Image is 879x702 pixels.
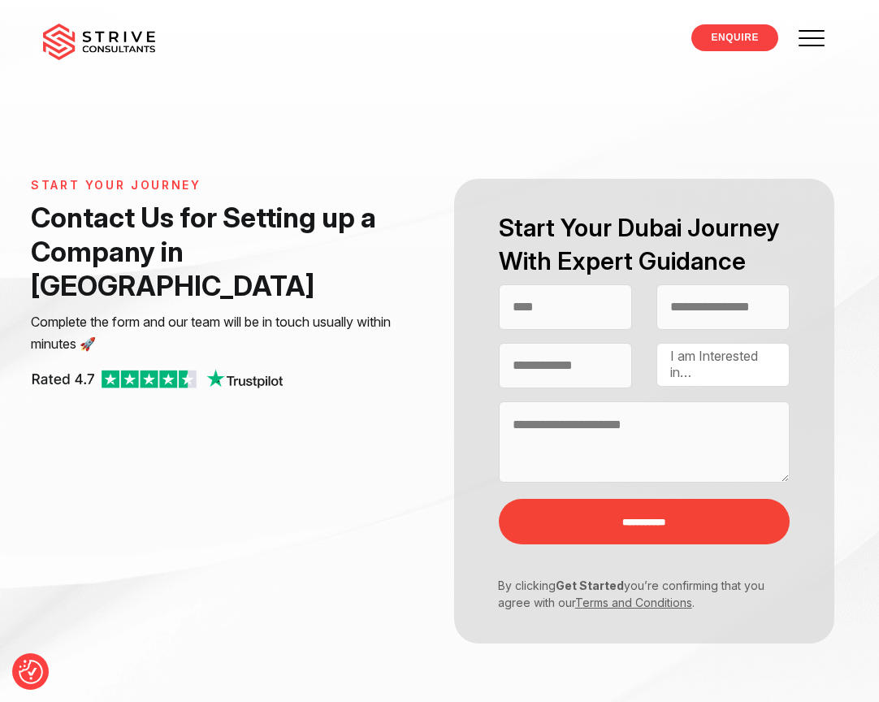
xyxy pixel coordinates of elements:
p: By clicking you’re confirming that you agree with our . [487,577,777,611]
h2: Start Your Dubai Journey With Expert Guidance [499,211,790,278]
h6: START YOUR JOURNEY [31,179,423,193]
h1: Contact Us for Setting up a Company in [GEOGRAPHIC_DATA] [31,201,423,303]
span: I am Interested in… [670,348,758,379]
p: Complete the form and our team will be in touch usually within minutes 🚀 [31,311,423,354]
img: Revisit consent button [19,660,43,684]
button: Consent Preferences [19,660,43,684]
form: Contact form [439,179,848,643]
strong: Get Started [556,578,624,592]
a: ENQUIRE [691,24,778,51]
img: main-logo.svg [43,24,155,61]
a: Terms and Conditions [575,596,692,609]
